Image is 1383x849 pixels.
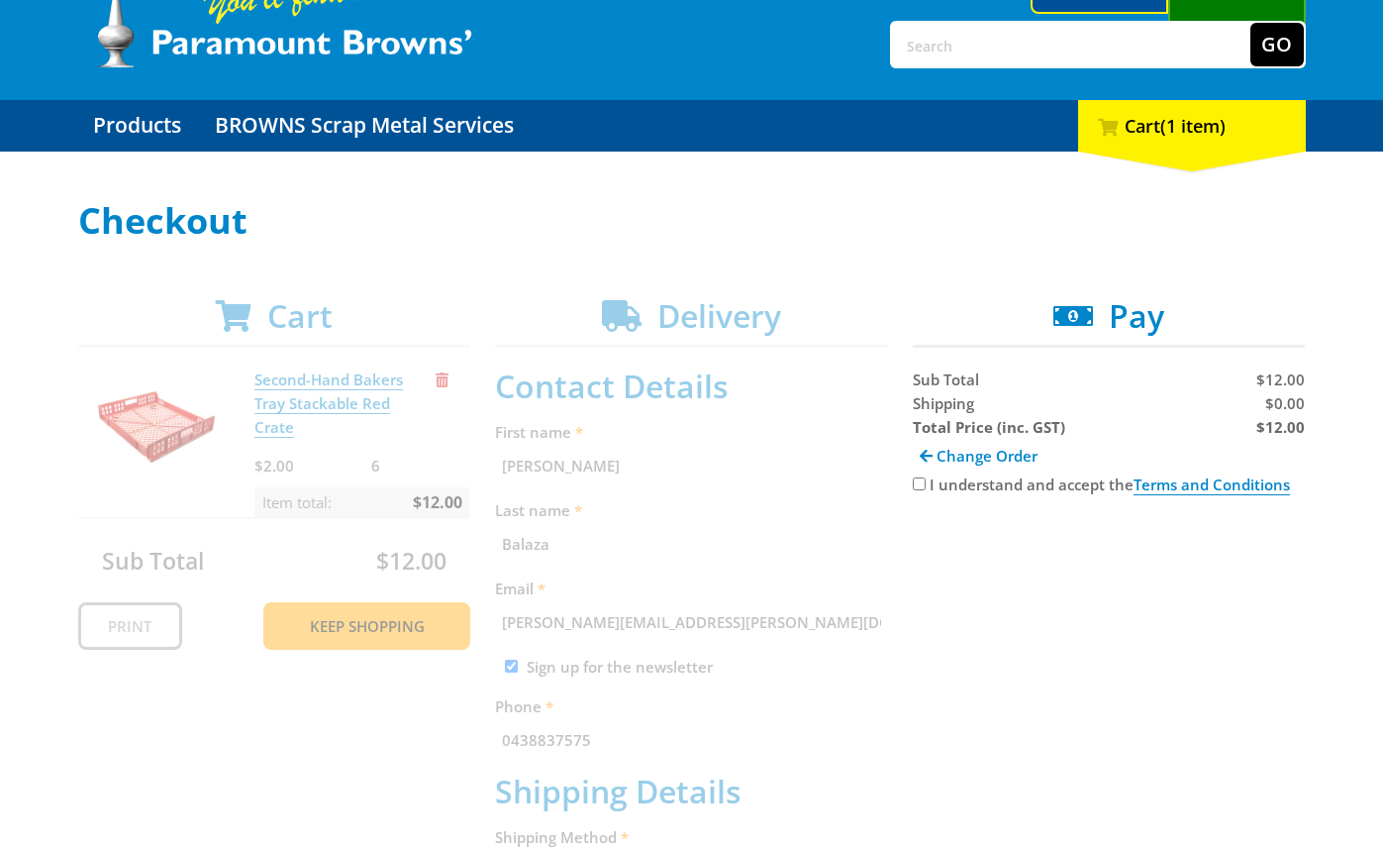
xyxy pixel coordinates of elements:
[1256,370,1305,389] span: $12.00
[937,446,1037,466] span: Change Order
[78,100,196,152] a: Go to the Products page
[913,439,1044,473] a: Change Order
[930,475,1290,495] label: I understand and accept the
[200,100,529,152] a: Go to the BROWNS Scrap Metal Services page
[1109,294,1164,337] span: Pay
[1250,23,1304,66] button: Go
[1134,475,1290,495] a: Terms and Conditions
[892,23,1250,66] input: Search
[1265,393,1305,413] span: $0.00
[913,393,974,413] span: Shipping
[1256,417,1305,437] strong: $12.00
[1078,100,1306,152] div: Cart
[913,417,1065,437] strong: Total Price (inc. GST)
[913,370,979,389] span: Sub Total
[1160,114,1226,138] span: (1 item)
[78,201,1306,241] h1: Checkout
[913,478,926,490] input: Please accept the terms and conditions.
